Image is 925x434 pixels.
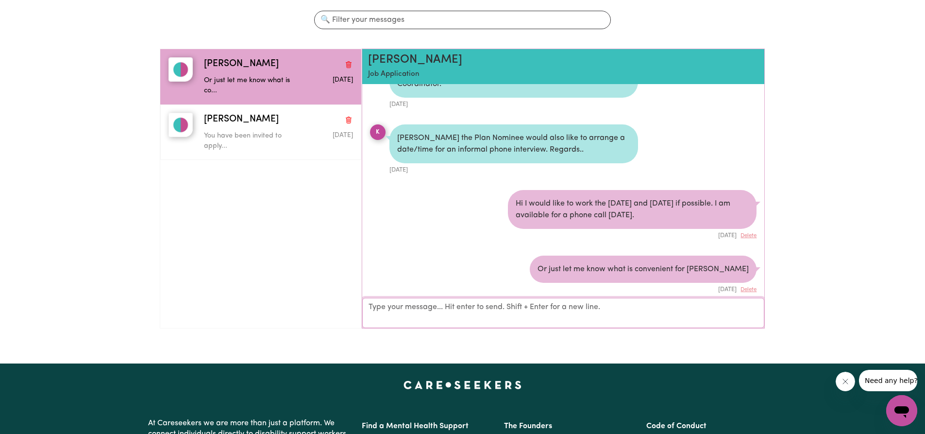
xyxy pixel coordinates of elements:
[368,53,694,67] h2: [PERSON_NAME]
[508,190,757,229] div: Hi I would like to work the [DATE] and [DATE] if possible. I am available for a phone call [DATE].
[740,286,757,294] button: Delete
[370,124,386,140] div: K
[333,132,353,139] span: Message sent on March 0, 2024
[333,77,353,83] span: Message sent on September 5, 2025
[886,395,917,426] iframe: Button to launch messaging window
[859,370,917,391] iframe: Message from company
[530,283,757,294] div: [DATE]
[504,422,552,430] a: The Founders
[160,49,361,104] button: Kim R[PERSON_NAME]Delete conversationOr just let me know what is co...Message sent on September 5...
[389,124,638,163] div: [PERSON_NAME] the Plan Nominee would also like to arrange a date/time for an informal phone inter...
[204,57,279,71] span: [PERSON_NAME]
[204,75,303,96] p: Or just let me know what is co...
[404,381,521,389] a: Careseekers home page
[168,57,193,82] img: Kim R
[836,372,855,391] iframe: Close message
[530,256,757,283] div: Or just let me know what is convenient for [PERSON_NAME]
[389,163,638,174] div: [DATE]
[168,113,193,137] img: Frank C
[204,131,303,152] p: You have been invited to apply...
[646,422,706,430] a: Code of Conduct
[740,232,757,240] button: Delete
[344,58,353,70] button: Delete conversation
[204,113,279,127] span: [PERSON_NAME]
[6,7,59,15] span: Need any help?
[314,11,611,29] input: 🔍 Filter your messages
[368,69,694,80] p: Job Application
[389,98,638,109] div: [DATE]
[344,113,353,126] button: Delete conversation
[160,104,361,160] button: Frank C[PERSON_NAME]Delete conversationYou have been invited to apply...Message sent on March 0, ...
[508,229,757,240] div: [DATE]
